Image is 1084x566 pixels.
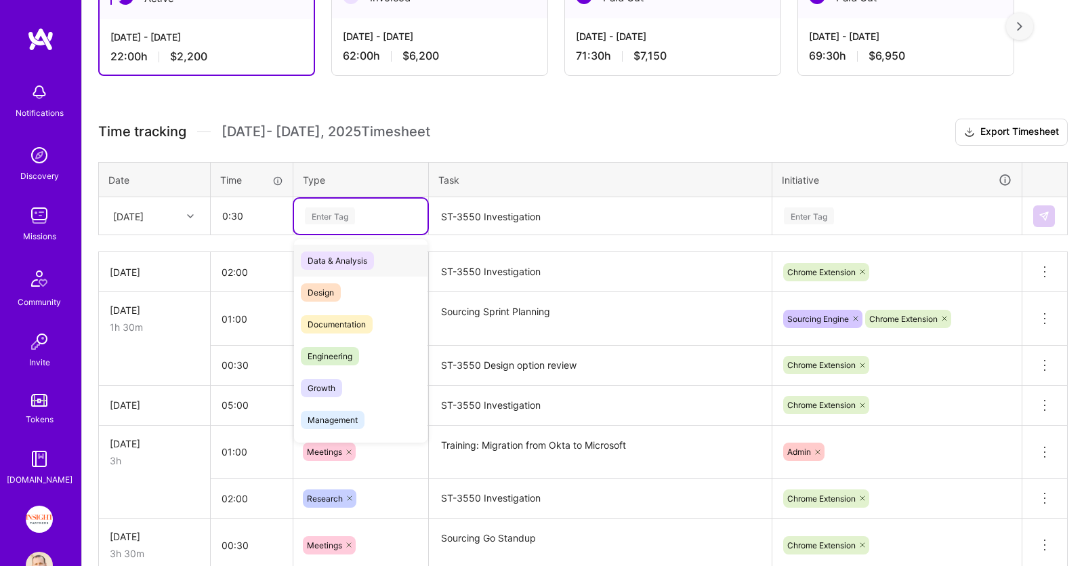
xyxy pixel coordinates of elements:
div: Enter Tag [305,205,355,226]
div: [DATE] - [DATE] [110,30,303,44]
th: Task [429,162,772,197]
span: Meetings [307,540,342,550]
span: Growth [301,379,342,397]
span: Engineering [301,347,359,365]
img: teamwork [26,202,53,229]
div: [DATE] [110,437,199,451]
span: Chrome Extension [787,360,856,370]
img: Insight Partners: Data & AI - Sourcing [26,506,53,533]
div: [DATE] - [DATE] [343,29,537,43]
input: HH:MM [211,527,293,563]
th: Type [293,162,429,197]
img: right [1017,22,1022,31]
div: [DATE] - [DATE] [576,29,770,43]
input: HH:MM [211,301,293,337]
i: icon Download [964,125,975,140]
div: 3h [110,453,199,468]
textarea: ST-3550 Investigation [430,254,770,291]
textarea: Sourcing Sprint Planning [430,294,770,344]
span: Sourcing Engine [787,314,849,324]
img: Community [23,262,56,295]
div: [DATE] [110,303,199,317]
div: [DATE] [110,529,199,544]
img: bell [26,79,53,106]
div: 62:00 h [343,49,537,63]
textarea: ST-3550 Design option review [430,347,770,384]
div: 69:30 h [809,49,1003,63]
div: [DATE] [110,398,199,412]
span: Meetings [307,447,342,457]
img: discovery [26,142,53,169]
span: Research [307,493,343,504]
span: Documentation [301,315,373,333]
img: Invite [26,328,53,355]
span: $7,150 [633,49,667,63]
div: 22:00 h [110,49,303,64]
div: 3h 30m [110,546,199,561]
input: HH:MM [211,347,293,383]
textarea: ST-3550 Investigation [430,480,770,517]
div: [DATE] [113,209,144,223]
span: Chrome Extension [787,493,856,504]
input: HH:MM [211,434,293,470]
span: Chrome Extension [787,400,856,410]
span: Chrome Extension [787,267,856,277]
div: [DATE] - [DATE] [809,29,1003,43]
input: HH:MM [211,481,293,517]
div: [DOMAIN_NAME] [7,472,72,487]
span: $6,200 [402,49,439,63]
a: Insight Partners: Data & AI - Sourcing [22,506,56,533]
img: guide book [26,445,53,472]
i: icon Chevron [187,213,194,220]
div: Missions [23,229,56,243]
div: Enter Tag [784,205,834,226]
input: HH:MM [211,198,292,234]
div: Notifications [16,106,64,120]
img: tokens [31,394,47,407]
div: Invite [29,355,50,369]
span: [DATE] - [DATE] , 2025 Timesheet [222,123,430,140]
div: 71:30 h [576,49,770,63]
div: Time [220,173,283,187]
span: Chrome Extension [869,314,938,324]
input: HH:MM [211,387,293,423]
button: Export Timesheet [955,119,1068,146]
span: Time tracking [98,123,186,140]
img: Submit [1039,211,1049,222]
span: $6,950 [869,49,905,63]
span: Admin [787,447,811,457]
div: Community [18,295,61,309]
div: Tokens [26,412,54,426]
span: Data & Analysis [301,251,374,270]
span: Management [301,411,364,429]
textarea: Training: Migration from Okta to Microsoft [430,427,770,478]
span: Design [301,283,341,302]
div: Initiative [782,172,1012,188]
div: 1h 30m [110,320,199,334]
span: Chrome Extension [787,540,856,550]
th: Date [99,162,211,197]
div: Discovery [20,169,59,183]
img: logo [27,27,54,52]
div: [DATE] [110,265,199,279]
input: HH:MM [211,254,293,290]
textarea: ST-3550 Investigation [430,387,770,424]
span: $2,200 [170,49,207,64]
